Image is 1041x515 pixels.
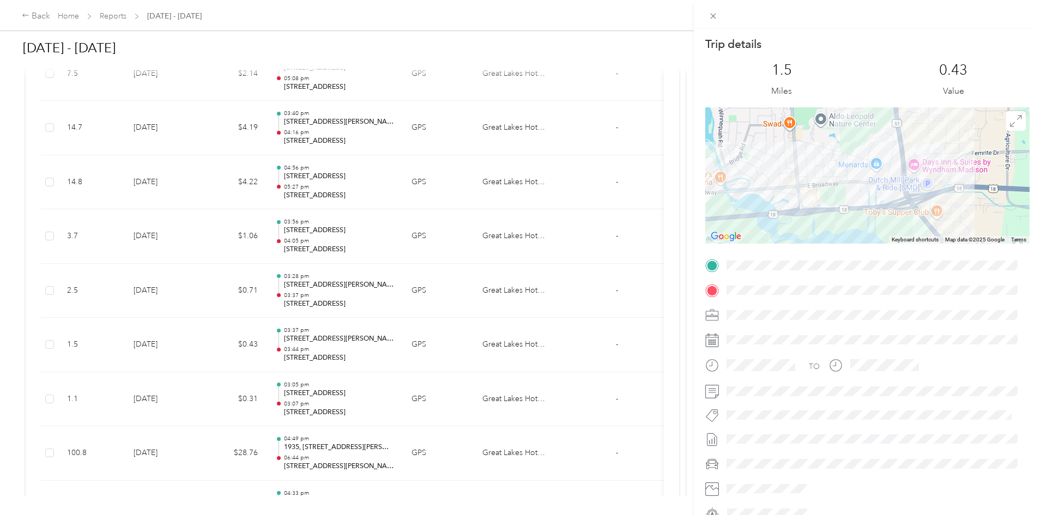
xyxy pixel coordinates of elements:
[705,37,761,52] p: Trip details
[772,62,792,79] p: 1.5
[771,84,792,98] p: Miles
[892,236,939,244] button: Keyboard shortcuts
[708,229,744,244] a: Open this area in Google Maps (opens a new window)
[980,454,1041,515] iframe: Everlance-gr Chat Button Frame
[939,62,967,79] p: 0.43
[1011,237,1026,243] a: Terms (opens in new tab)
[943,84,964,98] p: Value
[809,361,820,372] div: TO
[708,229,744,244] img: Google
[945,237,1004,243] span: Map data ©2025 Google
